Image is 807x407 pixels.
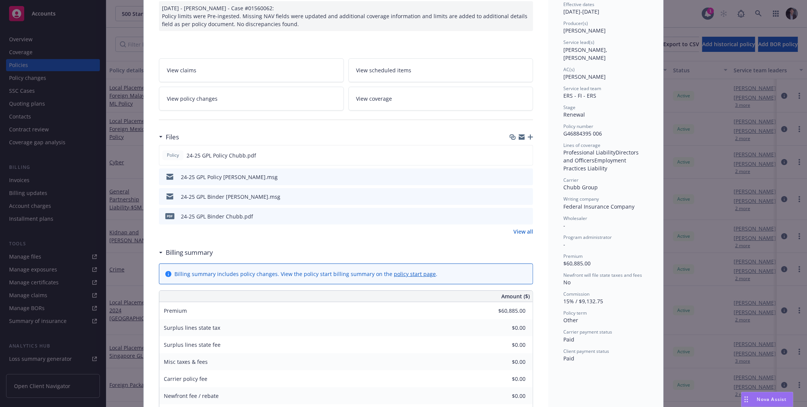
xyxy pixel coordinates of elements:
span: Other [563,317,578,324]
span: Writing company [563,196,599,202]
button: preview file [523,212,530,220]
button: Nova Assist [741,392,793,407]
span: Effective dates [563,1,594,8]
span: Producer(s) [563,20,588,27]
span: Lines of coverage [563,142,600,148]
div: [DATE] - [DATE] [563,1,648,16]
span: View policy changes [167,95,218,103]
input: 0.00 [481,305,530,317]
span: Directors and Officers [563,149,640,164]
span: Misc taxes & fees [164,358,208,365]
span: Newfront will file state taxes and fees [563,272,642,278]
span: Carrier policy fee [164,375,207,382]
span: Renewal [563,111,585,118]
div: 24-25 GPL Binder Chubb.pdf [181,212,253,220]
span: View claims [167,66,196,74]
a: View all [513,228,533,235]
a: View policy changes [159,87,344,111]
span: 24-25 GPL Policy Chubb.pdf [187,151,256,159]
span: [PERSON_NAME] [563,27,606,34]
div: 24-25 GPL Policy [PERSON_NAME].msg [181,173,278,181]
input: 0.00 [481,322,530,334]
span: Client payment status [563,348,609,354]
span: Newfront fee / rebate [164,392,219,399]
span: Policy [165,152,180,159]
div: [DATE] - [PERSON_NAME] - Case #01560062: Policy limits were Pre-ingested. Missing NAV fields were... [159,1,533,31]
div: Drag to move [742,392,751,407]
span: Policy term [563,310,587,316]
input: 0.00 [481,373,530,385]
span: Professional Liability [563,149,616,156]
span: Paid [563,336,574,343]
button: download file [511,173,517,181]
span: Wholesaler [563,215,587,221]
span: Amount ($) [501,292,530,300]
span: pdf [165,213,174,219]
h3: Files [166,132,179,142]
div: Billing summary includes policy changes. View the policy start billing summary on the . [174,270,437,278]
span: Employment Practices Liability [563,157,628,172]
span: [PERSON_NAME], [PERSON_NAME] [563,46,609,61]
span: AC(s) [563,66,575,73]
span: View coverage [356,95,392,103]
span: Surplus lines state tax [164,324,220,331]
span: Policy number [563,123,593,129]
a: View claims [159,58,344,82]
span: 15% / $9,132.75 [563,298,603,305]
button: download file [511,151,517,159]
span: Stage [563,104,575,111]
span: No [563,279,571,286]
span: Commission [563,291,589,297]
span: Surplus lines state fee [164,341,221,348]
button: download file [511,212,517,220]
span: Nova Assist [757,396,787,402]
span: G46884395 006 [563,130,602,137]
span: Program administrator [563,234,612,240]
div: 24-25 GPL Binder [PERSON_NAME].msg [181,193,280,201]
div: Billing summary [159,248,213,257]
span: Premium [164,307,187,314]
span: Paid [563,355,574,362]
input: 0.00 [481,356,530,368]
button: download file [511,193,517,201]
button: preview file [523,193,530,201]
span: Carrier [563,177,578,183]
a: View coverage [348,87,533,111]
span: Carrier payment status [563,329,612,335]
div: Files [159,132,179,142]
span: Chubb Group [563,184,598,191]
h3: Billing summary [166,248,213,257]
span: [PERSON_NAME] [563,73,606,80]
span: Premium [563,253,583,259]
span: - [563,241,565,248]
span: $60,885.00 [563,260,591,267]
input: 0.00 [481,390,530,402]
span: Service lead(s) [563,39,594,45]
span: ERS - FI - ERS [563,92,596,99]
span: Service lead team [563,85,601,92]
button: preview file [523,151,530,159]
span: - [563,222,565,229]
button: preview file [523,173,530,181]
input: 0.00 [481,339,530,351]
span: Federal Insurance Company [563,203,634,210]
span: View scheduled items [356,66,412,74]
a: policy start page [394,270,436,278]
a: View scheduled items [348,58,533,82]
